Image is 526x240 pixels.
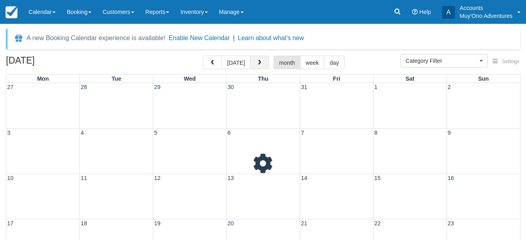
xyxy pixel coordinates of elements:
span: 1 [374,84,378,90]
button: month [274,56,301,69]
span: 21 [300,220,308,226]
span: Category Filter [406,57,478,65]
span: 31 [300,84,308,90]
span: 15 [374,175,381,181]
span: 5 [153,130,158,136]
span: 14 [300,175,308,181]
span: 4 [80,130,85,136]
span: 17 [6,220,14,226]
span: Fri [333,75,340,82]
span: | [233,35,235,41]
span: 12 [153,175,161,181]
button: Category Filter [401,54,488,68]
span: 7 [300,130,305,136]
div: A [442,6,455,19]
i: Help [412,9,418,15]
span: Settings [502,59,519,64]
p: Muy'Ono Adventures [460,12,513,20]
span: 3 [6,130,11,136]
span: 29 [153,84,161,90]
button: week [300,56,325,69]
a: Learn about what's new [238,35,304,41]
button: [DATE] [222,56,250,69]
span: 23 [447,220,455,226]
span: 11 [80,175,88,181]
span: Thu [258,75,268,82]
span: 6 [227,130,231,136]
button: Enable New Calendar [169,34,230,42]
span: Sun [478,75,489,82]
img: checkfront-main-nav-mini-logo.png [6,6,17,18]
button: Settings [488,56,524,68]
span: 10 [6,175,14,181]
span: 16 [447,175,455,181]
button: day [324,56,344,69]
span: 30 [227,84,235,90]
span: Sat [405,75,414,82]
span: 20 [227,220,235,226]
span: 9 [447,130,452,136]
h2: [DATE] [6,56,106,70]
span: 19 [153,220,161,226]
span: 2 [447,84,452,90]
span: Help [419,9,431,15]
div: A new Booking Calendar experience is available! [27,33,166,43]
span: Mon [37,75,49,82]
span: 27 [6,84,14,90]
span: 28 [80,84,88,90]
p: Accounts [460,4,513,12]
span: 22 [374,220,381,226]
span: Tue [112,75,121,82]
span: 18 [80,220,88,226]
span: 8 [374,130,378,136]
span: Wed [184,75,196,82]
span: 13 [227,175,235,181]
